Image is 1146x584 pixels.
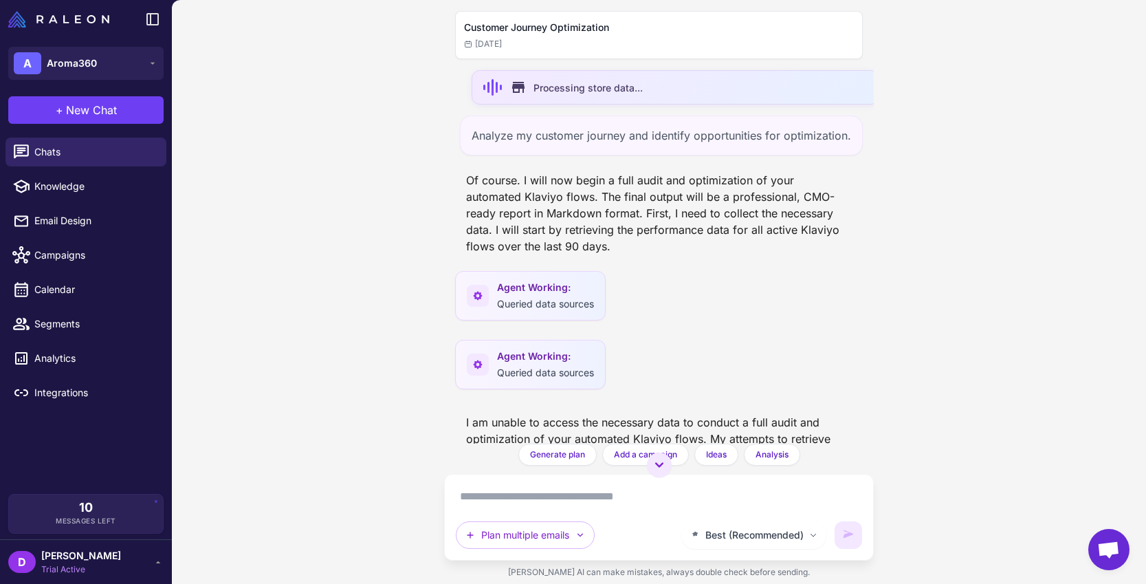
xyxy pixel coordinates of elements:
[460,116,863,155] div: Analyze my customer journey and identify opportunities for optimization.
[456,521,595,549] button: Plan multiple emails
[79,501,93,514] span: 10
[34,179,155,194] span: Knowledge
[8,11,109,28] img: Raleon Logo
[8,47,164,80] button: AAroma360
[602,444,689,466] button: Add a campaign
[34,351,155,366] span: Analytics
[705,528,804,543] span: Best (Recommended)
[533,80,643,95] span: Processing store data...
[34,385,155,400] span: Integrations
[5,275,166,304] a: Calendar
[47,56,97,71] span: Aroma360
[66,102,117,118] span: New Chat
[56,516,116,526] span: Messages Left
[5,172,166,201] a: Knowledge
[34,248,155,263] span: Campaigns
[1088,529,1130,570] div: Open chat
[14,52,41,74] div: A
[455,166,863,260] div: Of course. I will now begin a full audit and optimization of your automated Klaviyo flows. The fi...
[744,444,800,466] button: Analysis
[614,448,677,461] span: Add a campaign
[5,378,166,407] a: Integrations
[5,310,166,338] a: Segments
[5,344,166,373] a: Analytics
[5,138,166,166] a: Chats
[464,38,502,50] span: [DATE]
[34,213,155,228] span: Email Design
[694,444,738,466] button: Ideas
[41,563,121,576] span: Trial Active
[497,367,594,378] span: Queried data sources
[530,448,585,461] span: Generate plan
[34,282,155,297] span: Calendar
[518,444,597,466] button: Generate plan
[34,144,155,160] span: Chats
[464,20,854,35] h2: Customer Journey Optimization
[510,79,527,96] span: store
[497,280,594,295] span: Agent Working:
[497,298,594,310] span: Queried data sources
[5,241,166,270] a: Campaigns
[5,206,166,235] a: Email Design
[455,409,863,502] div: I am unable to access the necessary data to conduct a full audit and optimization of your automat...
[41,548,121,563] span: [PERSON_NAME]
[444,561,874,584] div: [PERSON_NAME] AI can make mistakes, always double check before sending.
[34,316,155,332] span: Segments
[8,11,115,28] a: Raleon Logo
[706,448,727,461] span: Ideas
[497,349,594,364] span: Agent Working:
[56,102,63,118] span: +
[8,551,36,573] div: D
[8,96,164,124] button: +New Chat
[756,448,789,461] span: Analysis
[681,521,826,549] button: Best (Recommended)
